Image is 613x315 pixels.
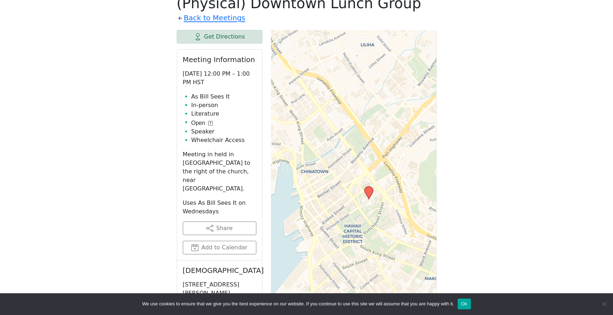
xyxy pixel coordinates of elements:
li: In-person [191,101,256,110]
li: Literature [191,110,256,118]
span: We use cookies to ensure that we give you the best experience on our website. If you continue to ... [142,300,454,308]
h2: [DEMOGRAPHIC_DATA] [183,266,256,275]
a: Get Directions [177,30,262,44]
p: [STREET_ADDRESS][PERSON_NAME] [183,280,256,298]
button: Open [191,119,213,127]
li: Speaker [191,127,256,136]
a: Back to Meetings [184,12,245,24]
p: [DATE] 12:00 PM – 1:00 PM HST [183,70,256,87]
button: Ok [458,299,471,309]
span: No [601,300,608,308]
p: Meeting in held in [GEOGRAPHIC_DATA] to the right of the church, near [GEOGRAPHIC_DATA]. [183,150,256,193]
p: Uses As Bill Sees It on Wednesdays [183,199,256,216]
span: Open [191,119,205,127]
li: Wheelchair Access [191,136,256,144]
button: Share [183,222,256,235]
li: As Bill Sees It [191,92,256,101]
h2: Meeting Information [183,55,256,64]
button: Add to Calendar [183,241,256,254]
